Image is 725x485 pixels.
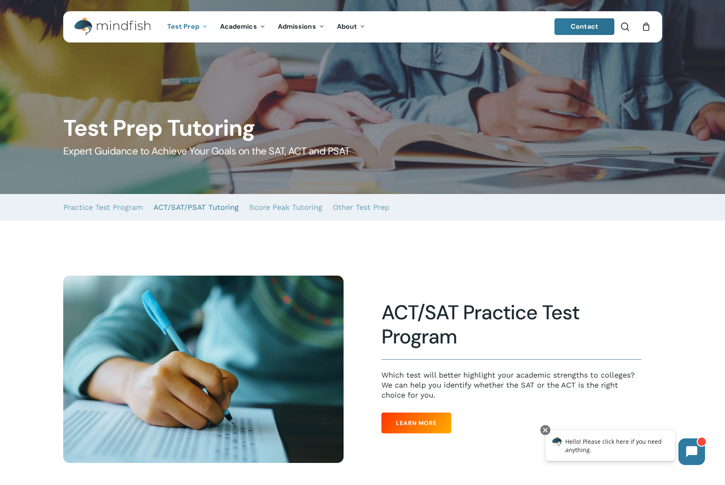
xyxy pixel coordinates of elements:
span: Contact [571,22,598,31]
span: Learn More [396,419,437,427]
a: Score Peak Tutoring [249,194,322,221]
span: Test Prep [167,22,199,31]
nav: Main Menu [161,11,371,42]
a: Other Test Prep [333,194,389,221]
a: Cart [642,22,651,31]
header: Main Menu [63,11,662,42]
span: Academics [220,22,257,31]
a: Contact [554,18,614,35]
iframe: Chatbot [537,423,713,473]
a: About [331,23,372,30]
img: Test Taking 2 [63,276,344,463]
a: Admissions [272,23,331,30]
p: Which test will better highlight your academic strengths to colleges? We can help you identify wh... [381,370,641,400]
a: Practice Test Program [63,194,143,221]
span: Admissions [278,22,316,31]
a: Academics [214,23,272,30]
h1: Test Prep Tutoring [63,115,662,142]
a: Test Prep [161,23,214,30]
h2: ACT/SAT Practice Test Program [381,301,641,349]
a: ACT/SAT/PSAT Tutoring [153,194,239,221]
span: About [337,22,357,31]
h5: Expert Guidance to Achieve Your Goals on the SAT, ACT and PSAT [63,144,662,158]
a: Learn More [381,413,451,433]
